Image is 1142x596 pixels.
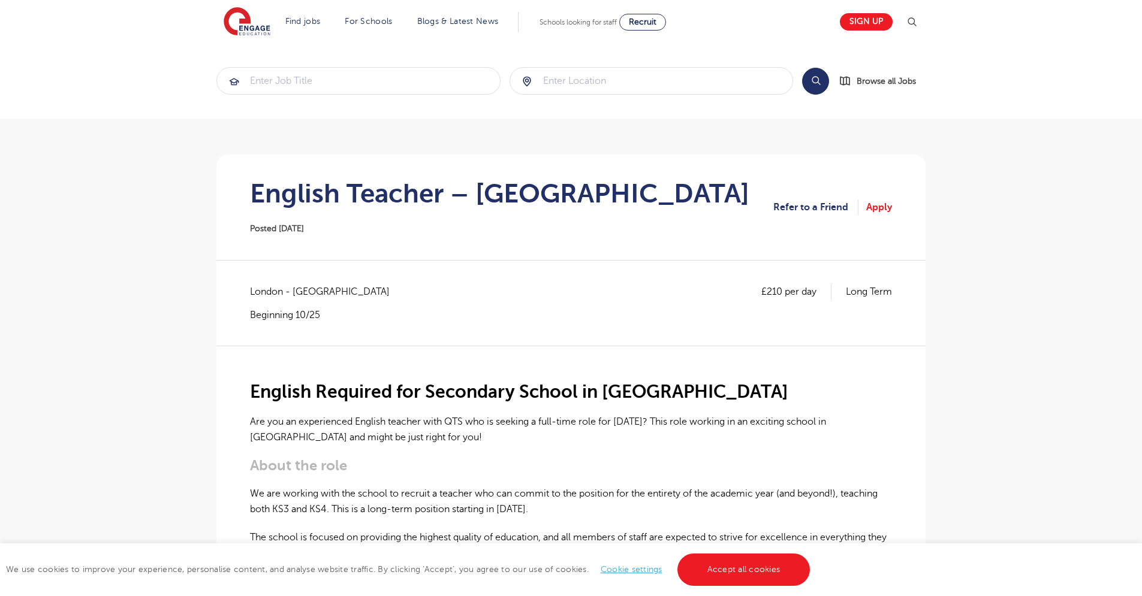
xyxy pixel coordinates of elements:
[857,74,916,88] span: Browse all Jobs
[217,68,500,94] input: Submit
[677,553,810,586] a: Accept all cookies
[250,457,892,474] h3: About the role
[540,18,617,26] span: Schools looking for staff
[866,199,892,215] a: Apply
[6,565,813,574] span: We use cookies to improve your experience, personalise content, and analyse website traffic. By c...
[773,199,858,215] a: Refer to a Friend
[601,565,662,574] a: Cookie settings
[839,74,926,88] a: Browse all Jobs
[250,284,402,299] span: London - [GEOGRAPHIC_DATA]
[250,414,892,446] p: Are you an experienced English teacher with QTS who is seeking a full-time role for [DATE]? This ...
[250,382,892,402] h2: English Required for Secondary School in [GEOGRAPHIC_DATA]
[216,67,501,95] div: Submit
[510,67,794,95] div: Submit
[224,7,270,37] img: Engage Education
[250,530,892,561] p: The school is focused on providing the highest quality of education, and all members of staff are...
[417,17,499,26] a: Blogs & Latest News
[250,179,749,208] h1: English Teacher – [GEOGRAPHIC_DATA]
[285,17,321,26] a: Find jobs
[761,284,831,299] p: £210 per day
[345,17,392,26] a: For Schools
[619,14,666,31] a: Recruit
[629,17,656,26] span: Recruit
[802,68,829,95] button: Search
[510,68,793,94] input: Submit
[250,224,304,233] span: Posted [DATE]
[840,13,893,31] a: Sign up
[846,284,892,299] p: Long Term
[250,486,892,518] p: We are working with the school to recruit a teacher who can commit to the position for the entire...
[250,308,402,322] p: Beginning 10/25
